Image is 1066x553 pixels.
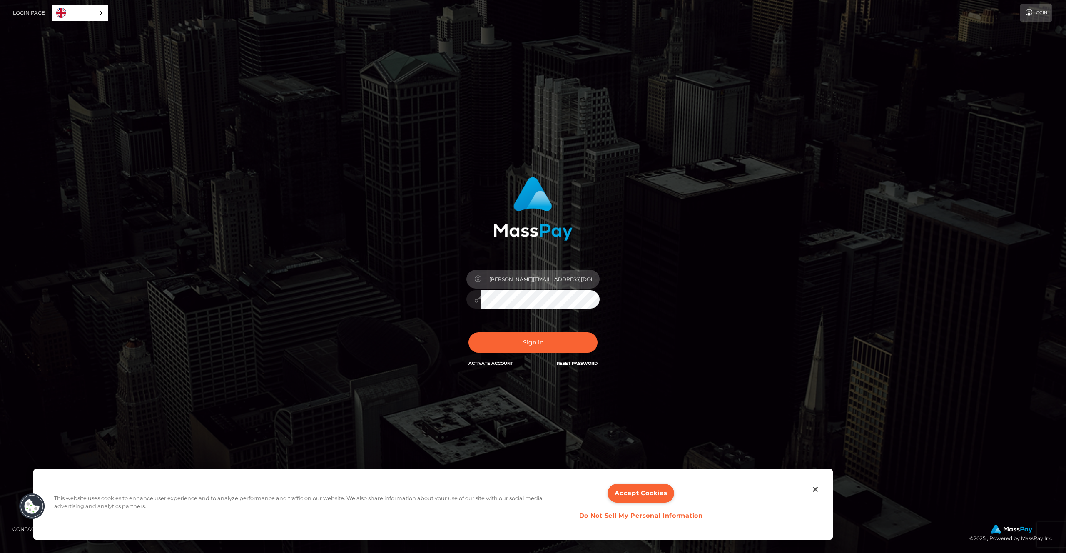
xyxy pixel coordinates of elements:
a: Activate Account [468,361,513,366]
div: © 2025 , Powered by MassPay Inc. [969,525,1060,543]
div: Language [52,5,108,21]
button: Sign in [468,332,598,353]
a: English [52,5,108,21]
button: Close [806,480,824,498]
button: Do Not Sell My Personal Information [579,507,703,525]
a: Login [1020,4,1052,22]
div: This website uses cookies to enhance user experience and to analyze performance and traffic on ou... [54,494,545,514]
aside: Language selected: English [52,5,108,21]
button: Accept Cookies [608,484,674,503]
img: MassPay Login [493,177,573,241]
input: E-mail... [481,270,600,289]
div: Cookie banner [33,469,833,540]
img: MassPay [991,525,1032,534]
button: Cookies [19,493,45,520]
a: Login Page [13,4,45,22]
a: Reset Password [557,361,598,366]
a: Contact Us [9,523,49,536]
div: Privacy [33,469,833,540]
